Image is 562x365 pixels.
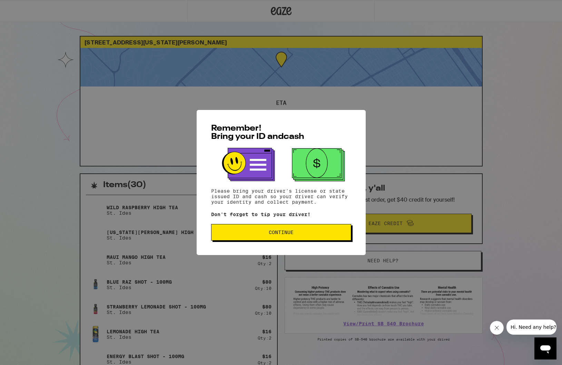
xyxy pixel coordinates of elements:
[506,320,556,335] iframe: Message from company
[211,124,304,141] span: Remember! Bring your ID and cash
[490,321,504,335] iframe: Close message
[211,224,351,241] button: Continue
[269,230,294,235] span: Continue
[211,212,351,217] p: Don't forget to tip your driver!
[211,188,351,205] p: Please bring your driver's license or state issued ID and cash so your driver can verify your ide...
[534,337,556,359] iframe: Button to launch messaging window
